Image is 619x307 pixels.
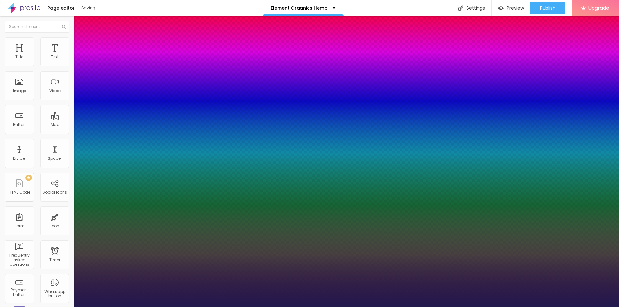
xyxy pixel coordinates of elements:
[6,288,32,297] div: Payment button
[62,25,66,29] img: Icone
[81,6,155,10] div: Saving...
[15,224,25,228] div: Form
[5,21,69,33] input: Search element
[42,289,67,299] div: Whatsapp button
[9,190,30,195] div: HTML Code
[507,5,524,11] span: Preview
[44,6,75,10] div: Page editor
[51,224,59,228] div: Icon
[530,2,565,14] button: Publish
[13,89,26,93] div: Image
[48,156,62,161] div: Spacer
[540,5,555,11] span: Publish
[51,122,59,127] div: Map
[492,2,530,14] button: Preview
[458,5,463,11] img: Icone
[6,253,32,267] div: Frequently asked questions
[49,258,60,262] div: Timer
[43,190,67,195] div: Social Icons
[15,55,23,59] div: Title
[49,89,61,93] div: Video
[51,55,59,59] div: Text
[13,122,26,127] div: Button
[271,6,328,10] p: Element Organics Hemp
[588,5,609,11] span: Upgrade
[498,5,504,11] img: view-1.svg
[13,156,26,161] div: Divider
